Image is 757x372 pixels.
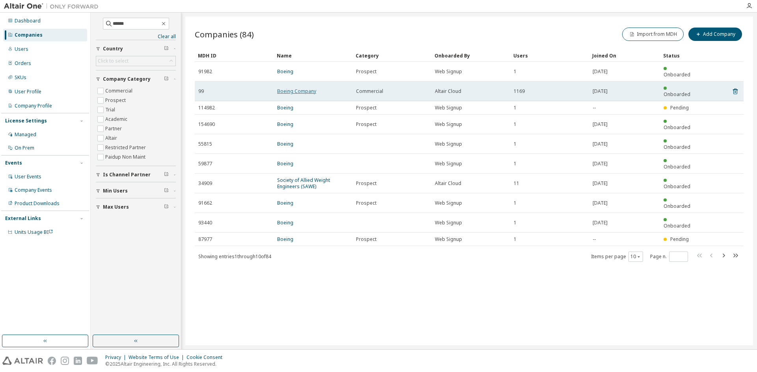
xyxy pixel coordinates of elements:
button: 10 [630,254,641,260]
span: Commercial [356,88,383,94]
span: Onboarded [664,144,690,150]
a: Boeing [277,236,293,242]
label: Restricted Partner [105,143,147,152]
div: Name [277,49,349,62]
span: [DATE] [593,220,608,226]
div: Companies [15,32,43,38]
span: Clear filter [164,188,169,194]
span: 34909 [198,180,212,187]
div: Orders [15,60,31,67]
span: Country [103,46,123,52]
span: Showing entries 1 through 10 of 84 [198,253,271,260]
div: Joined On [592,49,657,62]
div: License Settings [5,118,47,124]
div: External Links [5,215,41,222]
div: Cookie Consent [186,354,227,361]
span: 91982 [198,68,212,75]
span: Prospect [356,200,377,206]
img: youtube.svg [87,357,98,365]
span: Items per page [591,252,643,262]
label: Academic [105,115,129,124]
div: SKUs [15,74,26,81]
div: User Events [15,174,41,180]
span: 1 [514,121,516,128]
button: Company Category [96,70,176,88]
span: 55815 [198,141,212,147]
img: Altair One [4,2,103,10]
span: Clear filter [164,204,169,210]
a: Boeing [277,141,293,147]
a: Boeing [277,104,293,111]
a: Boeing [277,200,293,206]
span: [DATE] [593,141,608,147]
span: Clear filter [164,76,169,82]
span: Onboarded [664,124,690,131]
span: Max Users [103,204,129,210]
span: 1 [514,220,516,226]
div: Category [356,49,428,62]
span: 1 [514,141,516,147]
span: 87977 [198,236,212,242]
label: Prospect [105,96,127,105]
span: -- [593,105,596,111]
a: Boeing [277,160,293,167]
a: Clear all [96,33,176,40]
span: 1 [514,105,516,111]
div: Onboarded By [434,49,507,62]
div: Privacy [105,354,129,361]
div: Company Events [15,187,52,193]
span: Web Signup [435,141,462,147]
span: [DATE] [593,121,608,128]
span: Web Signup [435,121,462,128]
button: Max Users [96,198,176,216]
span: Altair Cloud [435,180,461,187]
span: 154690 [198,121,215,128]
span: Altair Cloud [435,88,461,94]
div: Company Profile [15,103,52,109]
span: Min Users [103,188,128,194]
a: Boeing [277,219,293,226]
label: Paidup Non Maint [105,152,147,162]
span: Web Signup [435,161,462,167]
span: 114982 [198,105,215,111]
span: 91662 [198,200,212,206]
span: [DATE] [593,68,608,75]
span: [DATE] [593,161,608,167]
span: Clear filter [164,46,169,52]
span: 1 [514,200,516,206]
button: Country [96,40,176,57]
div: Users [15,46,28,52]
span: 1 [514,161,516,167]
span: Page n. [650,252,688,262]
span: 1169 [514,88,525,94]
span: Onboarded [664,203,690,209]
span: [DATE] [593,180,608,187]
span: Companies (84) [195,29,254,40]
div: Click to select [96,56,175,66]
button: Min Users [96,182,176,200]
span: Web Signup [435,236,462,242]
span: Prospect [356,180,377,187]
span: Is Channel Partner [103,172,151,178]
span: 93440 [198,220,212,226]
div: Product Downloads [15,200,60,207]
button: Is Channel Partner [96,166,176,183]
span: Onboarded [664,71,690,78]
a: Boeing [277,121,293,128]
span: 59877 [198,161,212,167]
span: 1 [514,68,516,75]
label: Altair [105,133,119,143]
div: Managed [15,131,36,138]
div: User Profile [15,89,41,95]
span: 99 [198,88,204,94]
img: linkedin.svg [74,357,82,365]
span: Prospect [356,121,377,128]
span: Web Signup [435,200,462,206]
div: Events [5,160,22,166]
div: Status [663,49,696,62]
a: Boeing Company [277,88,316,94]
div: Website Terms of Use [129,354,186,361]
span: [DATE] [593,200,608,206]
img: altair_logo.svg [2,357,43,365]
div: MDH ID [198,49,270,62]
